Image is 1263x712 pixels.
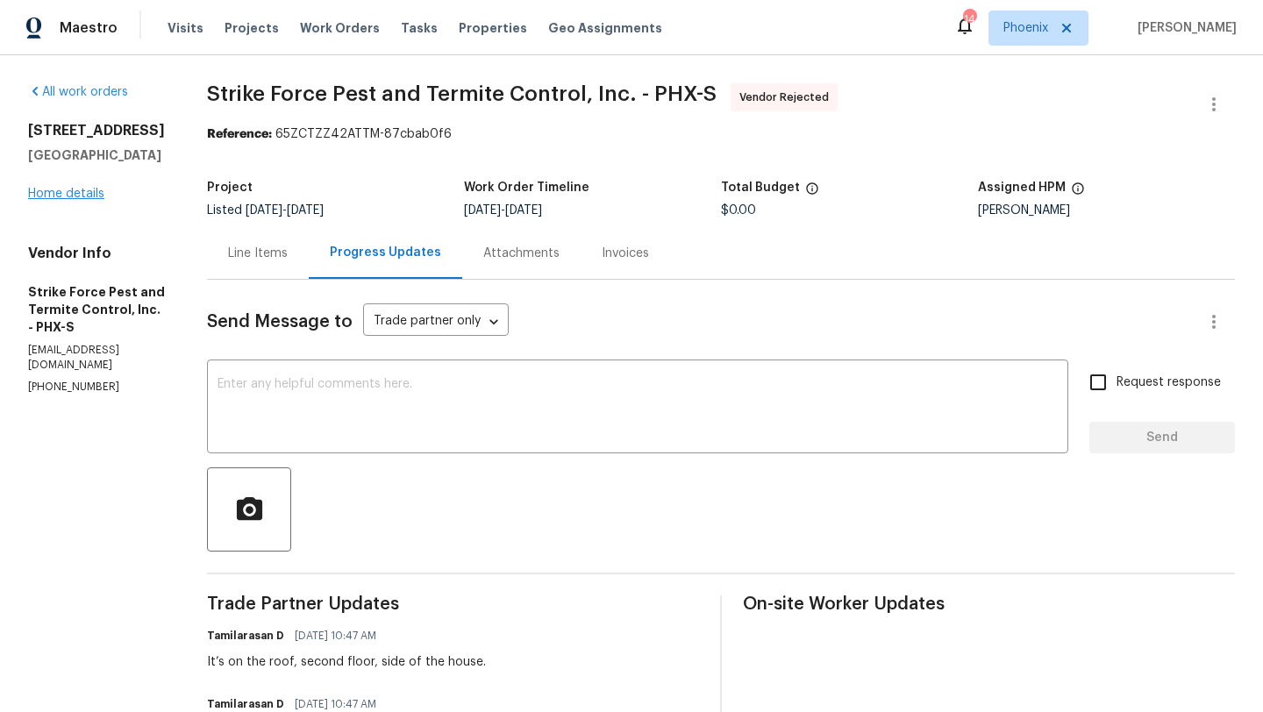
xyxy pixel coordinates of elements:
[483,245,560,262] div: Attachments
[721,182,800,194] h5: Total Budget
[1003,19,1048,37] span: Phoenix
[978,182,1066,194] h5: Assigned HPM
[287,204,324,217] span: [DATE]
[246,204,324,217] span: -
[28,283,165,336] h5: Strike Force Pest and Termite Control, Inc. - PHX-S
[805,182,819,204] span: The total cost of line items that have been proposed by Opendoor. This sum includes line items th...
[978,204,1235,217] div: [PERSON_NAME]
[1071,182,1085,204] span: The hpm assigned to this work order.
[28,380,165,395] p: [PHONE_NUMBER]
[363,308,509,337] div: Trade partner only
[721,204,756,217] span: $0.00
[401,22,438,34] span: Tasks
[963,11,975,28] div: 14
[602,245,649,262] div: Invoices
[743,595,1235,613] span: On-site Worker Updates
[28,86,128,98] a: All work orders
[207,182,253,194] h5: Project
[28,245,165,262] h4: Vendor Info
[739,89,836,106] span: Vendor Rejected
[28,343,165,373] p: [EMAIL_ADDRESS][DOMAIN_NAME]
[300,19,380,37] span: Work Orders
[207,313,353,331] span: Send Message to
[168,19,203,37] span: Visits
[207,595,699,613] span: Trade Partner Updates
[28,188,104,200] a: Home details
[228,245,288,262] div: Line Items
[1117,374,1221,392] span: Request response
[295,627,376,644] span: [DATE] 10:47 AM
[207,83,717,104] span: Strike Force Pest and Termite Control, Inc. - PHX-S
[464,204,501,217] span: [DATE]
[207,627,284,644] h6: Tamilarasan D
[207,653,486,671] div: It’s on the roof, second floor, side of the house.
[246,204,282,217] span: [DATE]
[330,244,441,261] div: Progress Updates
[1131,19,1237,37] span: [PERSON_NAME]
[28,122,165,139] h2: [STREET_ADDRESS]
[464,204,542,217] span: -
[225,19,279,37] span: Projects
[505,204,542,217] span: [DATE]
[464,182,589,194] h5: Work Order Timeline
[60,19,118,37] span: Maestro
[548,19,662,37] span: Geo Assignments
[28,146,165,164] h5: [GEOGRAPHIC_DATA]
[459,19,527,37] span: Properties
[207,128,272,140] b: Reference:
[207,204,324,217] span: Listed
[207,125,1235,143] div: 65ZCTZZ42ATTM-87cbab0f6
